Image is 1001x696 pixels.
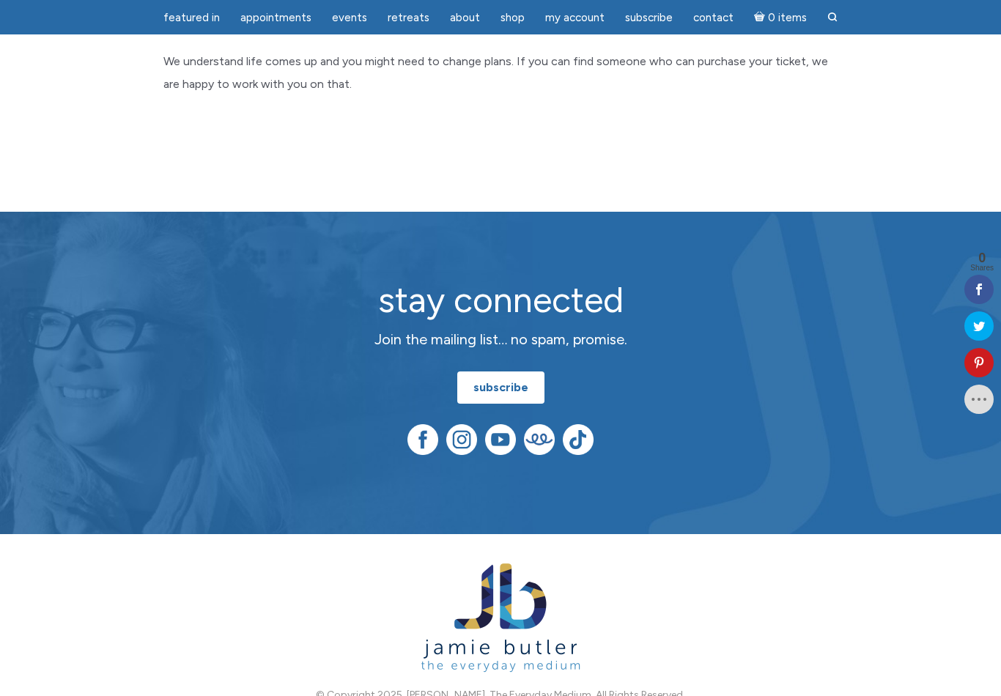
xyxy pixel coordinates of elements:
span: Subscribe [625,11,673,24]
p: Join the mailing list… no spam, promise. [240,328,761,351]
span: Contact [693,11,734,24]
img: Facebook [407,424,438,455]
i: Cart [754,11,768,24]
img: TikTok [563,424,594,455]
span: Retreats [388,11,429,24]
span: Appointments [240,11,311,24]
a: subscribe [457,371,544,404]
span: Shop [500,11,525,24]
a: My Account [536,4,613,32]
span: Events [332,11,367,24]
span: About [450,11,480,24]
span: 0 [970,251,994,264]
span: 0 items [768,12,807,23]
img: Teespring [524,424,555,455]
span: My Account [545,11,605,24]
img: YouTube [485,424,516,455]
a: Jamie Butler. The Everyday Medium [421,654,580,667]
span: Shares [970,264,994,272]
span: We understand life comes up and you might need to change plans. If you can find someone who can p... [163,54,828,92]
img: Jamie Butler. The Everyday Medium [421,563,580,673]
a: Events [323,4,376,32]
h2: stay connected [240,281,761,319]
a: Retreats [379,4,438,32]
a: Contact [684,4,742,32]
a: featured in [155,4,229,32]
a: Cart0 items [745,2,816,32]
img: Instagram [446,424,477,455]
a: Appointments [232,4,320,32]
a: Subscribe [616,4,682,32]
a: About [441,4,489,32]
a: Shop [492,4,533,32]
span: featured in [163,11,220,24]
